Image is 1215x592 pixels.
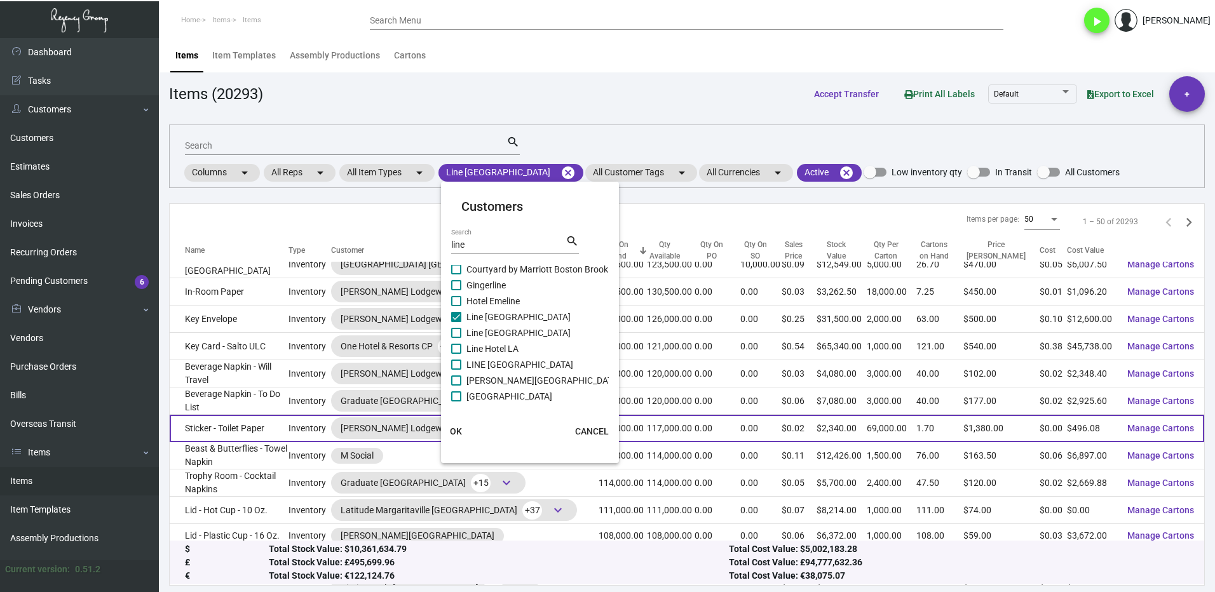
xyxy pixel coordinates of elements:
span: OK [450,426,462,436]
span: Courtyard by Marriott Boston Brookline [466,262,621,277]
span: [GEOGRAPHIC_DATA] [466,389,552,404]
mat-icon: search [566,234,579,249]
span: Gingerline [466,278,506,293]
div: Current version: [5,563,70,576]
span: Hotel Emeline [466,293,520,309]
span: CANCEL [575,426,609,436]
span: Line [GEOGRAPHIC_DATA] [466,325,571,340]
span: [PERSON_NAME][GEOGRAPHIC_DATA] [466,373,620,388]
button: CANCEL [565,420,619,443]
span: LINE [GEOGRAPHIC_DATA] [466,357,573,372]
span: Line Hotel LA [466,341,519,356]
div: 0.51.2 [75,563,100,576]
button: OK [436,420,477,443]
mat-card-title: Customers [461,197,599,216]
span: Line [GEOGRAPHIC_DATA] [466,309,571,325]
